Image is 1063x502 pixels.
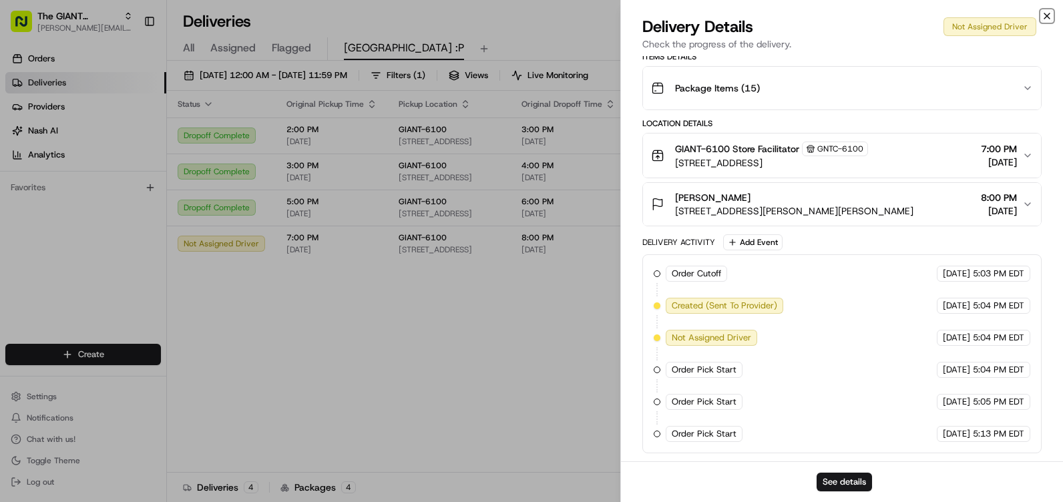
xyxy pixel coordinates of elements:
span: [STREET_ADDRESS] [675,156,868,170]
span: 5:13 PM EDT [973,428,1024,440]
a: 💻API Documentation [108,257,220,281]
span: API Documentation [126,262,214,276]
input: Clear [35,86,220,100]
span: [DATE] [943,268,970,280]
span: 5:04 PM EDT [973,300,1024,312]
span: [STREET_ADDRESS][PERSON_NAME][PERSON_NAME] [675,204,913,218]
span: [DATE] [943,396,970,408]
span: Created (Sent To Provider) [672,300,777,312]
span: Order Pick Start [672,428,736,440]
span: [DATE] [943,428,970,440]
span: Pylon [133,295,162,305]
span: 8:00 PM [981,191,1017,204]
button: Package Items (15) [643,67,1041,109]
img: Nash [13,13,40,40]
span: Order Pick Start [672,364,736,376]
button: See all [207,171,243,187]
img: 1736555255976-a54dd68f-1ca7-489b-9aae-adbdc363a1c4 [13,128,37,152]
div: Location Details [642,118,1042,129]
button: See details [817,473,872,491]
button: [PERSON_NAME][STREET_ADDRESS][PERSON_NAME][PERSON_NAME]8:00 PM[DATE] [643,183,1041,226]
span: Delivery Details [642,16,753,37]
span: [DATE] [981,204,1017,218]
div: 📗 [13,264,24,274]
span: [DATE] [981,156,1017,169]
span: Order Pick Start [672,396,736,408]
span: [PERSON_NAME] [675,191,751,204]
span: GNTC-6100 [817,144,863,154]
span: [DATE] [943,364,970,376]
span: 5:04 PM EDT [973,332,1024,344]
span: 5:04 PM EDT [973,364,1024,376]
a: Powered byPylon [94,294,162,305]
a: 📗Knowledge Base [8,257,108,281]
button: Start new chat [227,132,243,148]
p: Welcome 👋 [13,53,243,75]
div: Delivery Activity [642,237,715,248]
span: Package Items ( 15 ) [675,81,760,95]
span: [DATE] [943,300,970,312]
div: 💻 [113,264,124,274]
span: 5:05 PM EDT [973,396,1024,408]
button: GIANT-6100 Store FacilitatorGNTC-6100[STREET_ADDRESS]7:00 PM[DATE] [643,134,1041,178]
span: 7:00 PM [981,142,1017,156]
span: 5:03 PM EDT [973,268,1024,280]
div: Past conversations [13,174,89,184]
div: Items Details [642,51,1042,62]
div: We're available if you need us! [45,141,169,152]
button: Add Event [723,234,783,250]
span: Knowledge Base [27,262,102,276]
span: Order Cutoff [672,268,721,280]
span: [DATE] [44,207,71,218]
span: [DATE] [943,332,970,344]
span: GIANT-6100 Store Facilitator [675,142,799,156]
p: Check the progress of the delivery. [642,37,1042,51]
span: Not Assigned Driver [672,332,751,344]
div: Start new chat [45,128,219,141]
